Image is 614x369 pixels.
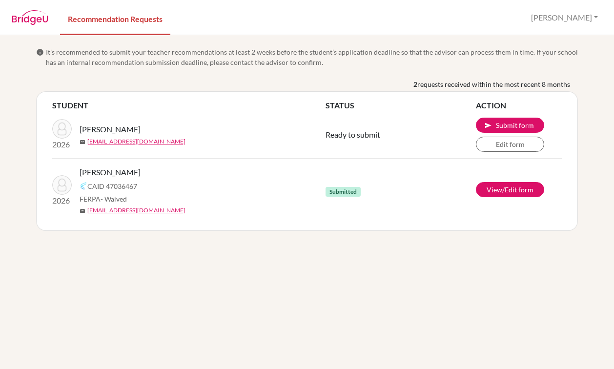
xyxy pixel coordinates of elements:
[326,130,380,139] span: Ready to submit
[80,166,141,178] span: [PERSON_NAME]
[101,195,127,203] span: - Waived
[80,208,85,214] span: mail
[12,10,48,25] img: BridgeU logo
[36,48,44,56] span: info
[476,100,562,111] th: ACTION
[60,1,170,35] a: Recommendation Requests
[87,181,137,191] span: CAID 47036467
[413,79,417,89] b: 2
[80,194,127,204] span: FERPA
[52,100,326,111] th: STUDENT
[476,137,544,152] a: Edit form
[484,122,492,129] span: send
[87,137,185,146] a: [EMAIL_ADDRESS][DOMAIN_NAME]
[52,195,72,206] p: 2026
[326,100,476,111] th: STATUS
[52,175,72,195] img: Webel, Abigail
[476,182,544,197] a: View/Edit form
[87,206,185,215] a: [EMAIL_ADDRESS][DOMAIN_NAME]
[52,139,72,150] p: 2026
[527,8,602,27] button: [PERSON_NAME]
[52,119,72,139] img: Bokstrom, Astrid
[80,182,87,190] img: Common App logo
[46,47,578,67] span: It’s recommended to submit your teacher recommendations at least 2 weeks before the student’s app...
[476,118,544,133] button: Submit Astrid's recommendation
[80,139,85,145] span: mail
[80,123,141,135] span: [PERSON_NAME]
[326,187,361,197] span: Submitted
[417,79,570,89] span: requests received within the most recent 8 months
